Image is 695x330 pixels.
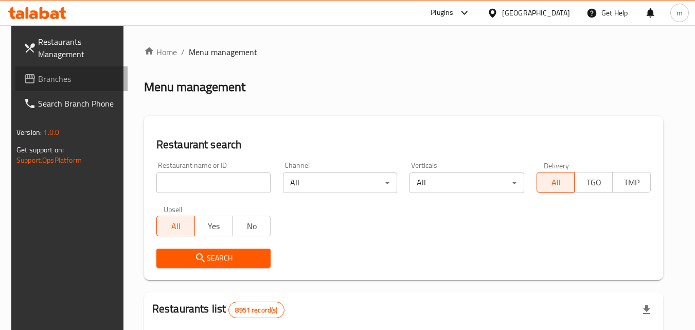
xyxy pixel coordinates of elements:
button: Yes [194,216,233,236]
button: TGO [574,172,613,193]
nav: breadcrumb [144,46,663,58]
span: Branches [38,73,119,85]
span: All [161,219,191,234]
div: All [409,172,524,193]
span: Version: [16,126,42,139]
span: 1.0.0 [43,126,59,139]
button: Search [156,249,271,268]
div: All [283,172,397,193]
span: Yes [199,219,229,234]
label: Upsell [164,205,183,213]
span: No [237,219,266,234]
span: Menu management [189,46,257,58]
a: Branches [15,66,128,91]
a: Search Branch Phone [15,91,128,116]
label: Delivery [544,162,569,169]
h2: Menu management [144,79,245,95]
div: Plugins [431,7,453,19]
button: TMP [612,172,651,193]
span: Search [165,252,262,265]
a: Home [144,46,177,58]
span: Search Branch Phone [38,97,119,110]
span: 8951 record(s) [229,305,283,315]
button: No [232,216,271,236]
h2: Restaurant search [156,137,651,152]
a: Restaurants Management [15,29,128,66]
span: Restaurants Management [38,36,119,60]
div: [GEOGRAPHIC_DATA] [502,7,570,19]
div: Export file [634,298,659,322]
button: All [537,172,575,193]
div: Total records count [228,302,284,318]
button: All [156,216,195,236]
input: Search for restaurant name or ID.. [156,172,271,193]
span: TMP [617,175,647,190]
span: TGO [579,175,609,190]
h2: Restaurants list [152,301,284,318]
a: Support.OpsPlatform [16,153,82,167]
span: m [676,7,683,19]
span: Get support on: [16,143,64,157]
span: All [541,175,571,190]
li: / [181,46,185,58]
